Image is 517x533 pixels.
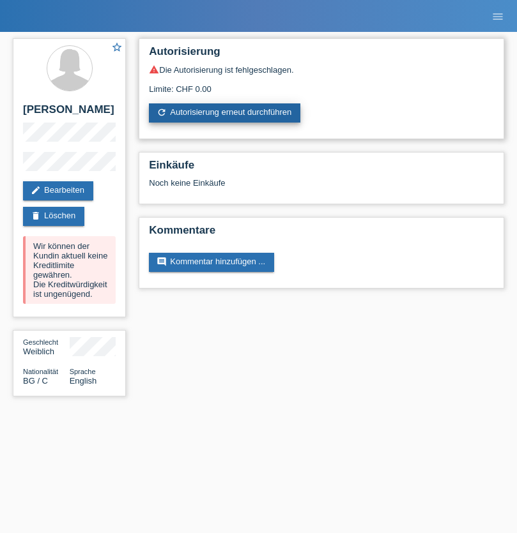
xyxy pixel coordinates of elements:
i: comment [157,257,167,267]
span: Bulgarien / C / 27.07.2021 [23,376,48,386]
i: warning [149,64,159,75]
h2: Autorisierung [149,45,494,64]
a: menu [485,12,511,20]
i: menu [491,10,504,23]
span: Sprache [70,368,96,375]
i: star_border [111,41,123,53]
span: Geschlecht [23,338,58,346]
h2: [PERSON_NAME] [23,103,116,123]
span: English [70,376,97,386]
a: deleteLöschen [23,207,84,226]
div: Die Autorisierung ist fehlgeschlagen. [149,64,494,75]
div: Noch keine Einkäufe [149,178,494,197]
span: Nationalität [23,368,58,375]
div: Wir können der Kundin aktuell keine Kreditlimite gewähren. Die Kreditwürdigkeit ist ungenügend. [23,236,116,304]
i: edit [31,185,41,195]
h2: Einkäufe [149,159,494,178]
a: refreshAutorisierung erneut durchführen [149,103,300,123]
a: commentKommentar hinzufügen ... [149,253,274,272]
div: Limite: CHF 0.00 [149,75,494,94]
h2: Kommentare [149,224,494,243]
div: Weiblich [23,337,70,356]
a: star_border [111,41,123,55]
i: refresh [157,107,167,117]
i: delete [31,211,41,221]
a: editBearbeiten [23,181,93,200]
